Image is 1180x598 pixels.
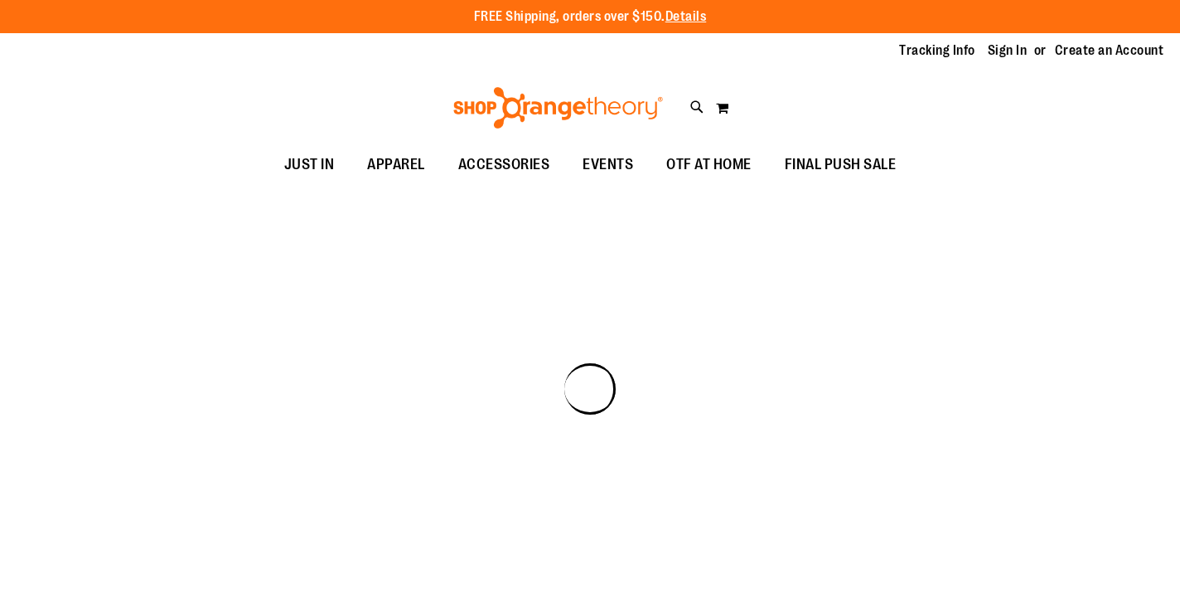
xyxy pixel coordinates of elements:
span: JUST IN [284,146,335,183]
p: FREE Shipping, orders over $150. [474,7,707,27]
a: Create an Account [1055,41,1164,60]
span: FINAL PUSH SALE [785,146,897,183]
a: Details [665,9,707,24]
img: Shop Orangetheory [451,87,665,129]
a: Sign In [988,41,1028,60]
a: Tracking Info [899,41,975,60]
span: APPAREL [367,146,425,183]
span: EVENTS [583,146,633,183]
span: OTF AT HOME [666,146,752,183]
span: ACCESSORIES [458,146,550,183]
